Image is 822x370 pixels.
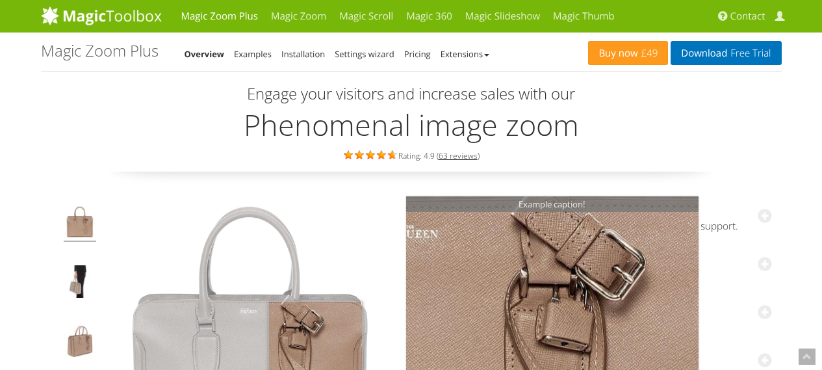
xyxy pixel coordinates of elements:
h3: Engage your visitors and increase sales with our [44,85,778,102]
span: Fully responsive image zoomer with mobile gestures and retina support. [421,220,772,233]
img: Product image zoom example [64,205,96,242]
img: MagicToolbox.com - Image tools for your website [41,6,162,25]
span: Free Trial [727,48,771,59]
a: Pricing [404,48,431,60]
a: Examples [234,48,272,60]
a: Fast and sophisticatedBeautifully refined and customizable with CSS [421,244,772,281]
a: Buy now£49 [588,41,668,65]
a: DownloadFree Trial [671,41,781,65]
a: Installation [281,48,325,60]
h2: Phenomenal image zoom [41,109,782,141]
img: jQuery image zoom example [64,325,96,362]
a: Overview [185,48,225,60]
img: JavaScript image zoom example [64,265,96,302]
div: Rating: 4.9 ( ) [41,148,782,162]
span: £49 [638,48,658,59]
a: Adaptive and responsiveFully responsive image zoomer with mobile gestures and retina support. [421,196,772,233]
a: Used by the bestJoin the company of Google, Coca-Cola and 40,000+ others [421,292,772,329]
span: Contact [730,10,765,23]
a: 63 reviews [439,150,478,161]
a: Extensions [441,48,489,60]
span: Join the company of Google, Coca-Cola and 40,000+ others [421,316,772,329]
h1: Magic Zoom Plus [41,42,159,59]
span: Beautifully refined and customizable with CSS [421,268,772,281]
a: Settings wizard [335,48,394,60]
